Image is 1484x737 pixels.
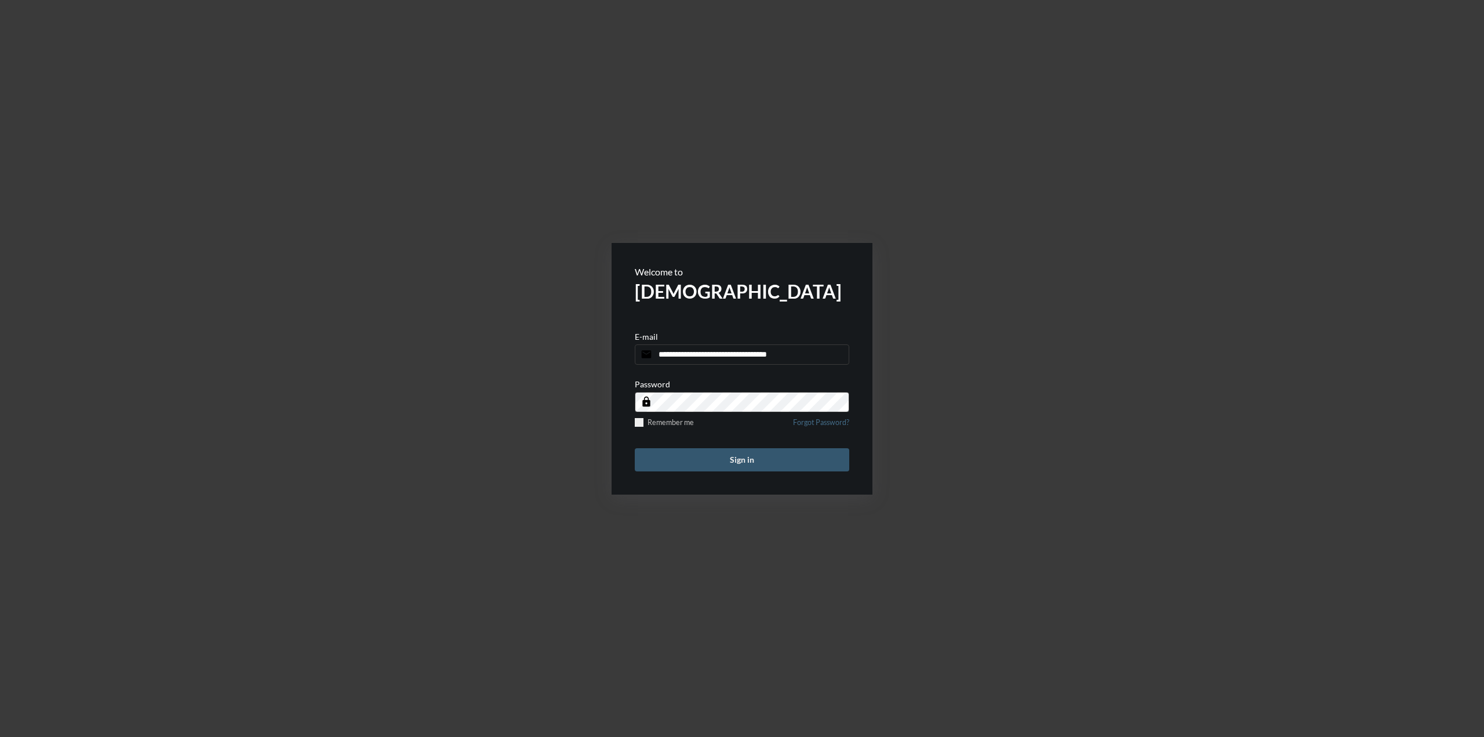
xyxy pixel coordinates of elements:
[635,379,670,389] p: Password
[635,332,658,342] p: E-mail
[793,418,849,434] a: Forgot Password?
[635,448,849,471] button: Sign in
[635,266,849,277] p: Welcome to
[635,418,694,427] label: Remember me
[635,280,849,303] h2: [DEMOGRAPHIC_DATA]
